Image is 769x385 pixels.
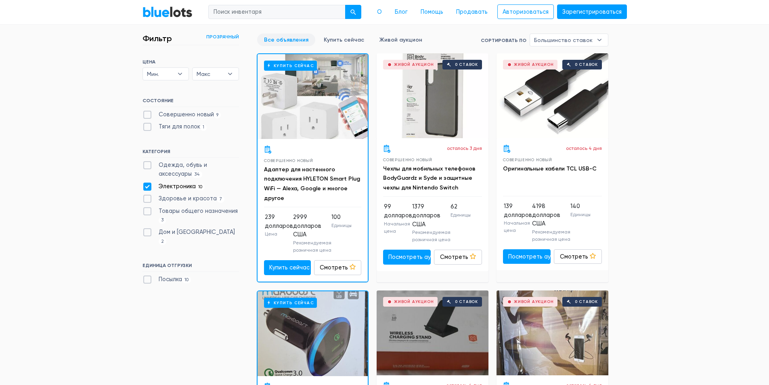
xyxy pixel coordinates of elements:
[514,299,553,304] font: Живой аукцион
[184,277,189,282] font: 10
[331,223,352,228] font: Единицы
[142,59,155,65] font: ЦЕНА
[383,165,476,191] a: Чехлы для мобильных телефонов BodyGuardz и Syde и защитные чехлы для Nintendo Switch
[421,8,443,15] font: Помощь
[293,240,331,253] font: Рекомендуемая розничная цена
[554,249,602,264] a: Смотреть
[147,71,159,77] font: Мин.
[570,203,580,210] font: 140
[560,253,588,260] font: Смотреть
[377,53,488,138] a: Живой аукцион 0 ставок
[532,203,560,227] font: 4198 долларов США
[394,62,434,67] font: Живой аукцион
[504,220,530,233] font: Начальная цена
[575,62,598,67] font: 0 ставок
[324,36,364,43] font: Купить сейчас
[575,299,598,304] font: 0 ставок
[142,98,174,103] font: СОСТОЯНИЕ
[503,249,551,264] a: Посмотреть аукцион
[497,290,608,375] a: Живой аукцион 0 ставок
[159,123,200,130] font: Тяги для полок
[161,217,163,223] font: 3
[257,34,315,46] a: Все объявления
[451,203,457,210] font: 62
[388,254,447,261] font: Посмотреть аукцион
[264,260,311,275] a: Купить сейчас
[440,254,468,261] font: Смотреть
[371,4,388,20] a: О
[208,5,346,19] input: Поиск инвентаря
[503,165,597,172] a: Оригинальные кабели TCL USB-C
[373,34,429,46] a: Живой аукцион
[142,34,172,43] font: Фильтр
[384,203,412,219] font: 99 долларов
[395,8,408,15] font: Блог
[206,34,239,40] font: Прозрачный
[264,158,313,163] font: Совершенно новый
[159,111,214,118] font: Совершенно новый
[383,250,431,265] a: Посмотреть аукцион
[159,276,182,283] font: Посылка
[451,212,471,218] font: Единицы
[203,124,204,130] font: 1
[414,4,450,20] a: Помощь
[557,4,627,19] a: Зарегистрироваться
[159,195,217,202] font: Здоровье и красота
[508,253,567,260] font: Посмотреть аукцион
[331,214,341,221] font: 100
[317,34,371,46] a: Купить сейчас
[314,260,361,275] a: Смотреть
[384,221,410,234] font: Начальная цена
[258,291,368,376] a: Купить сейчас
[514,62,553,67] font: Живой аукцион
[504,203,532,219] font: 139 долларов
[258,54,368,139] a: Купить сейчас
[379,36,422,43] font: Живой аукцион
[216,112,218,118] font: 9
[570,212,591,217] font: Единицы
[562,8,622,15] font: Зарегистрироваться
[412,203,440,227] font: 1379 долларов США
[450,4,494,20] a: Продавать
[274,301,314,305] font: Купить сейчас
[159,229,235,236] font: Дом и [GEOGRAPHIC_DATA]
[455,299,478,304] font: 0 ставок
[388,4,414,20] a: Блог
[159,162,207,177] font: Одежда, обувь и аксессуары
[198,184,202,189] font: 10
[142,149,170,154] font: КАТЕГОРИЯ
[265,231,277,237] font: Цена
[159,183,196,190] font: Электроника
[566,145,602,151] font: осталось 4 дня
[206,33,239,40] a: Прозрачный
[455,62,478,67] font: 0 ставок
[532,229,570,242] font: Рекомендуемая розничная цена
[534,37,593,43] font: Большинство ставок
[269,264,310,271] font: Купить сейчас
[412,229,451,242] font: Рекомендуемая розничная цена
[159,208,238,215] font: Товары общего назначения
[383,158,432,162] font: Совершенно новый
[456,8,488,15] font: Продавать
[377,8,382,15] font: О
[219,196,222,202] font: 7
[394,299,434,304] font: Живой аукцион
[377,290,488,375] a: Живой аукцион 0 ставок
[264,166,360,202] a: Адаптер для настенного подключения HYLETON Smart Plug WiFi — Alexa, Google и многое другое
[503,8,549,15] font: Авторизоваться
[161,239,164,244] font: 2
[274,63,314,68] font: Купить сейчас
[503,158,552,162] font: Совершенно новый
[497,53,608,138] a: Живой аукцион 0 ставок
[481,38,526,43] font: Сортировать по
[142,263,192,268] font: ЕДИНИЦА ОТГРУЗКИ
[264,36,308,43] font: Все объявления
[497,4,554,19] a: Авторизоваться
[197,71,210,77] font: Макс
[194,172,200,177] font: 34
[320,264,348,271] font: Смотреть
[447,145,482,151] font: осталось 3 дня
